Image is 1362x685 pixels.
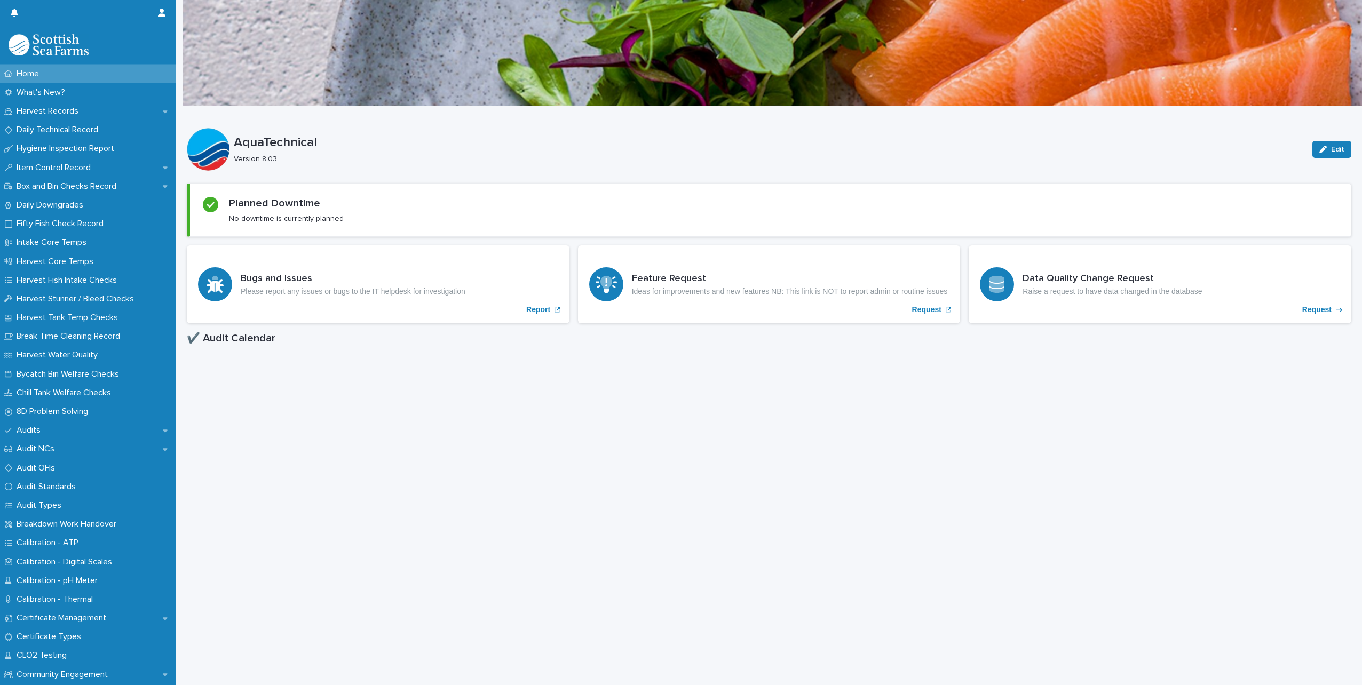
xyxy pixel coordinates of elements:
[12,331,129,341] p: Break Time Cleaning Record
[187,332,1351,345] h1: ✔️ Audit Calendar
[241,273,465,285] h3: Bugs and Issues
[12,237,95,248] p: Intake Core Temps
[12,463,64,473] p: Audit OFIs
[12,369,128,379] p: Bycatch Bin Welfare Checks
[12,407,97,417] p: 8D Problem Solving
[12,257,102,267] p: Harvest Core Temps
[12,519,125,529] p: Breakdown Work Handover
[1331,146,1344,153] span: Edit
[12,576,106,586] p: Calibration - pH Meter
[12,87,74,98] p: What's New?
[12,594,101,604] p: Calibration - Thermal
[12,163,99,173] p: Item Control Record
[12,670,116,680] p: Community Engagement
[9,34,89,55] img: mMrefqRFQpe26GRNOUkG
[234,135,1304,150] p: AquaTechnical
[912,305,941,314] p: Request
[229,214,344,224] p: No downtime is currently planned
[12,425,49,435] p: Audits
[12,557,121,567] p: Calibration - Digital Scales
[12,350,106,360] p: Harvest Water Quality
[12,125,107,135] p: Daily Technical Record
[1302,305,1332,314] p: Request
[632,287,948,296] p: Ideas for improvements and new features NB: This link is NOT to report admin or routine issues
[241,287,465,296] p: Please report any issues or bugs to the IT helpdesk for investigation
[12,500,70,511] p: Audit Types
[187,245,569,323] a: Report
[12,144,123,154] p: Hygiene Inspection Report
[12,388,120,398] p: Chill Tank Welfare Checks
[1312,141,1351,158] button: Edit
[578,245,961,323] a: Request
[632,273,948,285] h3: Feature Request
[12,613,115,623] p: Certificate Management
[969,245,1351,323] a: Request
[12,650,75,660] p: CLO2 Testing
[12,200,92,210] p: Daily Downgrades
[12,632,90,642] p: Certificate Types
[12,275,125,285] p: Harvest Fish Intake Checks
[1023,273,1202,285] h3: Data Quality Change Request
[526,305,550,314] p: Report
[12,313,126,323] p: Harvest Tank Temp Checks
[12,482,84,492] p: Audit Standards
[12,538,87,548] p: Calibration - ATP
[12,219,112,229] p: Fifty Fish Check Record
[12,69,47,79] p: Home
[1023,287,1202,296] p: Raise a request to have data changed in the database
[12,294,142,304] p: Harvest Stunner / Bleed Checks
[12,181,125,192] p: Box and Bin Checks Record
[229,197,320,210] h2: Planned Downtime
[12,106,87,116] p: Harvest Records
[234,155,1300,164] p: Version 8.03
[12,444,63,454] p: Audit NCs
